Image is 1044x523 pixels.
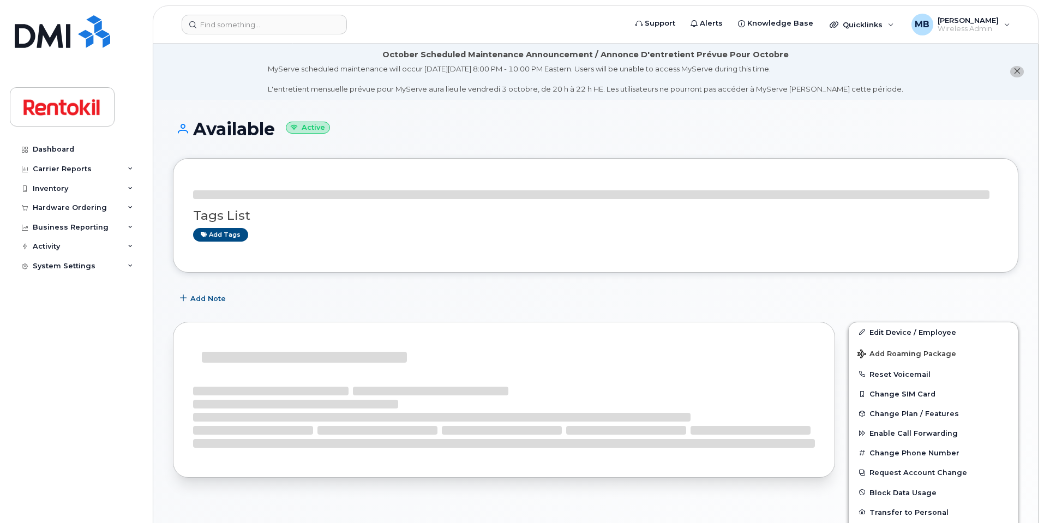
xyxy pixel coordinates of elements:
[193,209,998,223] h3: Tags List
[849,462,1018,482] button: Request Account Change
[1010,66,1024,77] button: close notification
[849,322,1018,342] a: Edit Device / Employee
[849,404,1018,423] button: Change Plan / Features
[849,364,1018,384] button: Reset Voicemail
[849,384,1018,404] button: Change SIM Card
[286,122,330,134] small: Active
[849,502,1018,522] button: Transfer to Personal
[869,410,959,418] span: Change Plan / Features
[849,423,1018,443] button: Enable Call Forwarding
[190,293,226,304] span: Add Note
[268,64,903,94] div: MyServe scheduled maintenance will occur [DATE][DATE] 8:00 PM - 10:00 PM Eastern. Users will be u...
[849,342,1018,364] button: Add Roaming Package
[193,228,248,242] a: Add tags
[173,119,1018,139] h1: Available
[849,483,1018,502] button: Block Data Usage
[849,443,1018,462] button: Change Phone Number
[869,429,958,437] span: Enable Call Forwarding
[382,49,789,61] div: October Scheduled Maintenance Announcement / Annonce D'entretient Prévue Pour Octobre
[173,289,235,309] button: Add Note
[857,350,956,360] span: Add Roaming Package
